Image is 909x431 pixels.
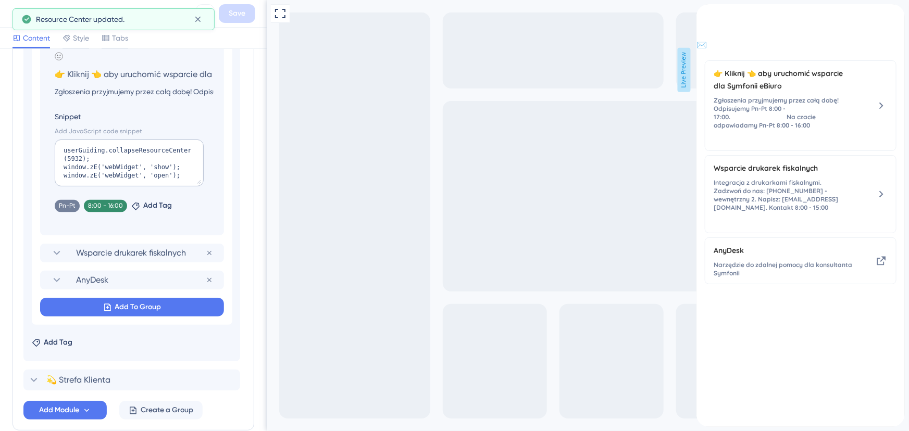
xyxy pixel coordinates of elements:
[17,158,121,170] span: Wsparcie drukarek fiskalnych
[76,247,206,259] span: Wsparcie drukarek fiskalnych
[17,214,33,222] span: Pn-Pt
[17,158,156,222] div: Wsparcie drukarek fiskalnych
[40,271,224,289] div: AnyDesk
[55,140,204,186] textarea: userGuiding.collapseResourceCenter(5932); window.zE('webWidget', 'show'); window.zE('webWidget', ...
[40,244,224,262] div: Wsparcie drukarek fiskalnych
[36,13,124,26] span: Resource Center updated.
[46,374,110,386] span: 💫 Strefa Klienta
[17,257,156,273] span: Narzędzie do zdalnej pomocy dla konsultanta Symfonii
[229,7,245,20] span: Save
[40,10,48,14] div: 3
[76,274,206,286] span: AnyDesk
[219,4,255,23] button: Save
[44,336,72,349] span: Add Tag
[131,200,172,212] button: Add Tag
[23,401,107,420] button: Add Module
[411,48,424,92] span: Live Preview
[141,404,193,416] span: Create a Group
[17,132,33,140] span: Pn-Pt
[17,174,156,208] span: Integracja z drukarkami fiskalnymi. Zadzwoń do nas: [PHONE_NUMBER] - wewnętrzny 2. Napisz: [EMAIL...
[17,240,156,273] div: AnyDesk
[46,67,222,81] input: Header
[112,32,128,44] span: Tabs
[23,32,50,44] span: Content
[37,132,68,140] span: 8:00 - 16:00
[73,32,89,44] span: Style
[143,200,172,212] span: Add Tag
[17,63,156,140] div: 👉 Kliknij 👈 aby uruchomić wsparcie dla Symfonii eBiuro
[88,202,123,210] span: 8:00 - 16:00
[39,404,79,416] span: Add Module
[55,127,214,135] div: Add JavaScript code snippet
[17,92,156,125] span: Zgłoszenia przyjmujemy przez całą dobę! Odpisujemy Pn-Pt 8:00 - 17:00. Na czacie odpowiadamy Pn-P...
[55,110,214,123] label: Snippet
[115,301,161,313] span: Add To Group
[40,298,224,316] button: Add To Group
[59,202,76,210] span: Pn-Pt
[119,401,203,420] button: Create a Group
[33,6,192,21] div: eB - widget Wsparcia NEXT
[37,214,68,222] span: 8:00 - 15:00
[32,336,72,349] button: Add Tag
[17,240,140,252] span: AnyDesk
[46,85,222,98] input: Description
[17,63,156,88] span: 👉 Kliknij 👈 aby uruchomić wsparcie dla Symfonii eBiuro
